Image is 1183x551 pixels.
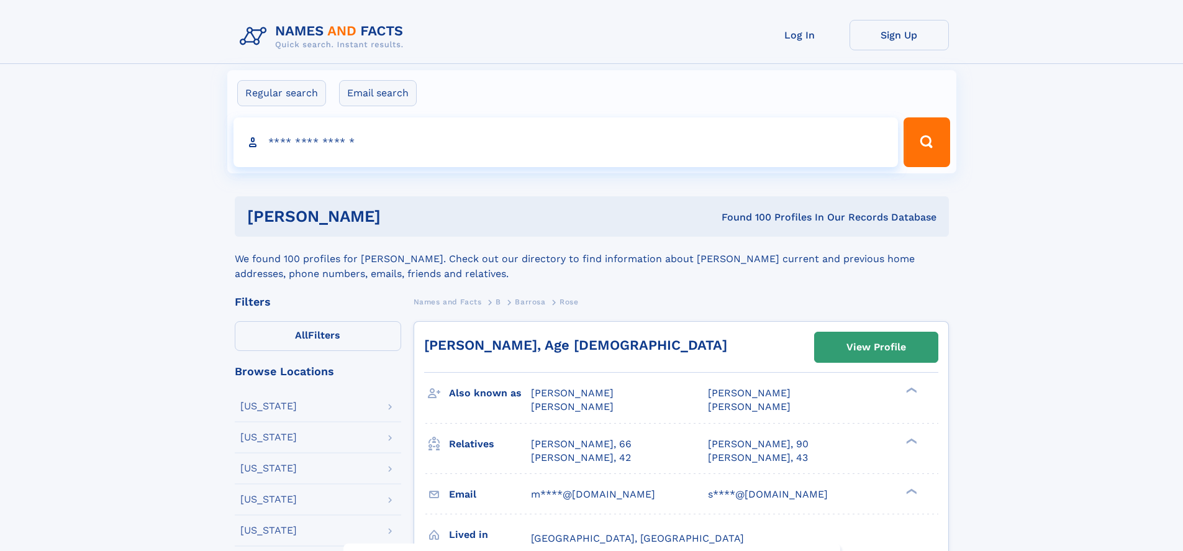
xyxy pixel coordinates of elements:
[531,532,744,544] span: [GEOGRAPHIC_DATA], [GEOGRAPHIC_DATA]
[846,333,906,362] div: View Profile
[235,237,949,281] div: We found 100 profiles for [PERSON_NAME]. Check out our directory to find information about [PERSO...
[531,437,632,451] a: [PERSON_NAME], 66
[449,383,531,404] h3: Also known as
[240,494,297,504] div: [US_STATE]
[240,463,297,473] div: [US_STATE]
[414,294,482,309] a: Names and Facts
[235,20,414,53] img: Logo Names and Facts
[247,209,551,224] h1: [PERSON_NAME]
[551,211,936,224] div: Found 100 Profiles In Our Records Database
[904,117,950,167] button: Search Button
[496,298,501,306] span: B
[449,484,531,505] h3: Email
[240,432,297,442] div: [US_STATE]
[235,321,401,351] label: Filters
[235,296,401,307] div: Filters
[708,437,809,451] a: [PERSON_NAME], 90
[815,332,938,362] a: View Profile
[424,337,727,353] a: [PERSON_NAME], Age [DEMOGRAPHIC_DATA]
[531,451,631,465] a: [PERSON_NAME], 42
[903,386,918,394] div: ❯
[449,434,531,455] h3: Relatives
[295,329,308,341] span: All
[449,524,531,545] h3: Lived in
[233,117,899,167] input: search input
[903,487,918,495] div: ❯
[339,80,417,106] label: Email search
[560,298,578,306] span: Rose
[903,437,918,445] div: ❯
[708,401,791,412] span: [PERSON_NAME]
[240,401,297,411] div: [US_STATE]
[237,80,326,106] label: Regular search
[531,387,614,399] span: [PERSON_NAME]
[708,451,808,465] a: [PERSON_NAME], 43
[750,20,850,50] a: Log In
[496,294,501,309] a: B
[515,298,545,306] span: Barrosa
[531,401,614,412] span: [PERSON_NAME]
[850,20,949,50] a: Sign Up
[240,526,297,535] div: [US_STATE]
[708,387,791,399] span: [PERSON_NAME]
[235,366,401,377] div: Browse Locations
[515,294,545,309] a: Barrosa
